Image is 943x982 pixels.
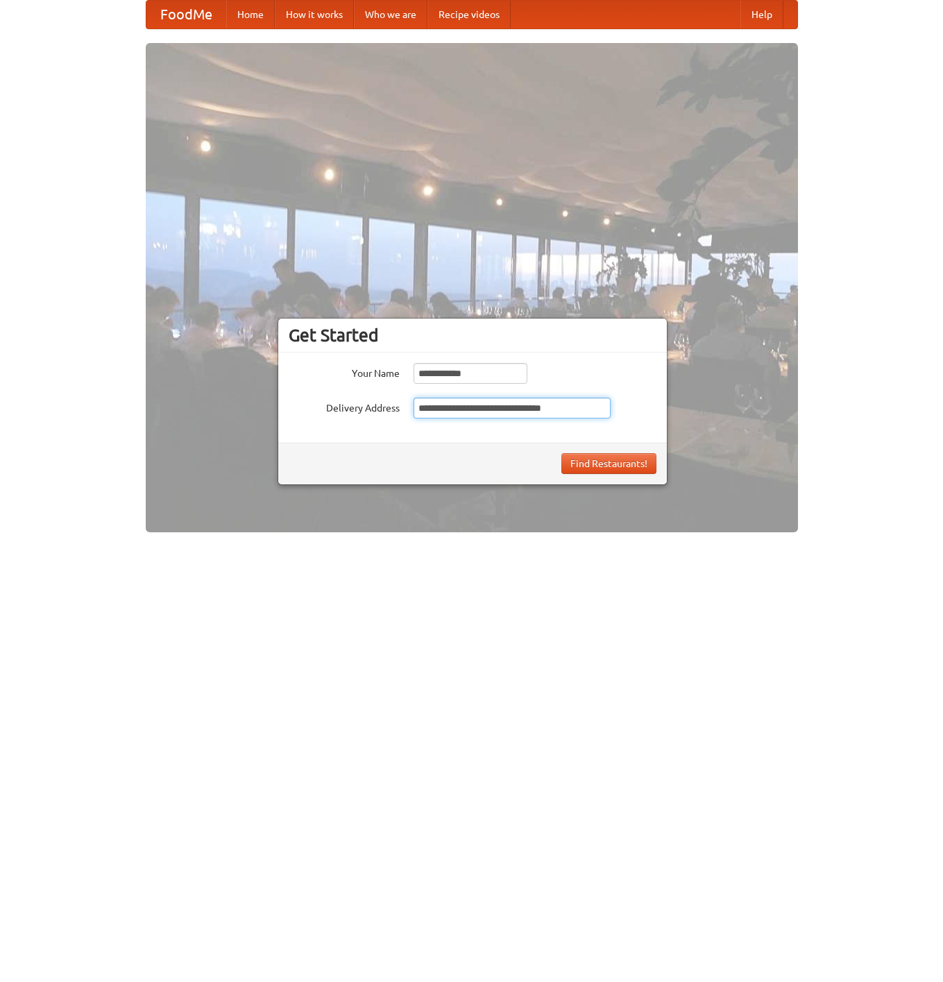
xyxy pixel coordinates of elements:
a: Help [740,1,783,28]
a: FoodMe [146,1,226,28]
a: Who we are [354,1,427,28]
label: Your Name [289,363,400,380]
h3: Get Started [289,325,656,346]
a: How it works [275,1,354,28]
a: Recipe videos [427,1,511,28]
label: Delivery Address [289,398,400,415]
button: Find Restaurants! [561,453,656,474]
a: Home [226,1,275,28]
